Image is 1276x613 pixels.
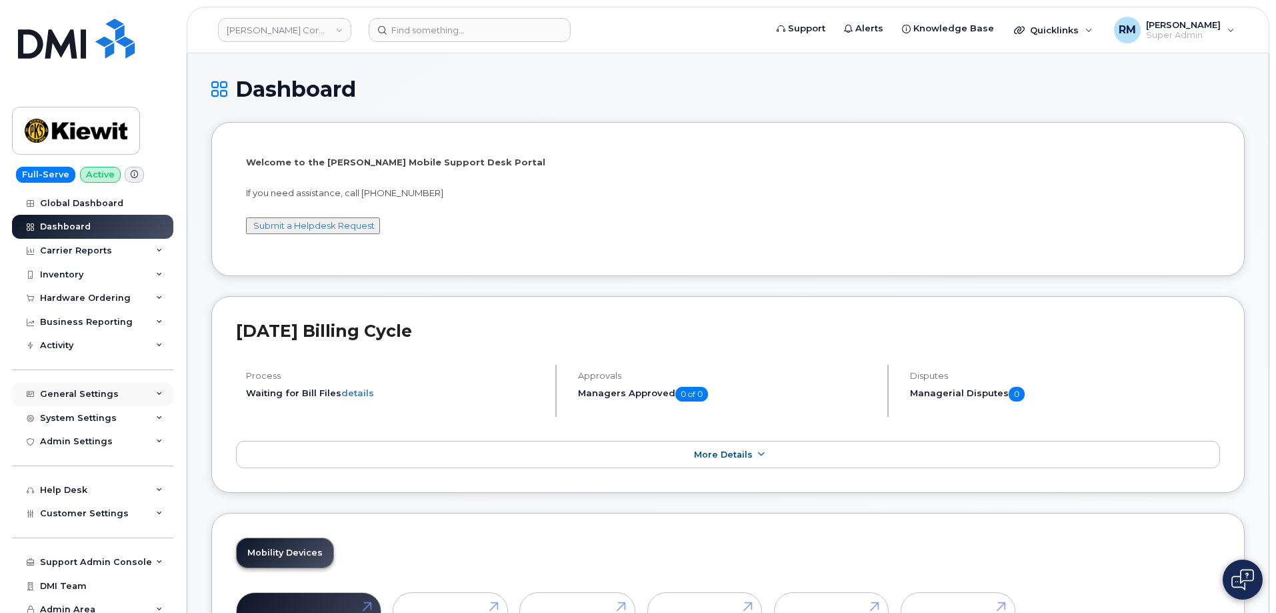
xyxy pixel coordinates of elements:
[246,217,380,234] button: Submit a Helpdesk Request
[578,371,876,381] h4: Approvals
[236,321,1220,341] h2: [DATE] Billing Cycle
[246,187,1210,199] p: If you need assistance, call [PHONE_NUMBER]
[1231,569,1254,590] img: Open chat
[910,387,1220,402] h5: Managerial Disputes
[246,371,544,381] h4: Process
[578,387,876,402] h5: Managers Approved
[246,387,544,400] li: Waiting for Bill Files
[341,388,374,398] a: details
[253,220,375,231] a: Submit a Helpdesk Request
[211,77,1245,101] h1: Dashboard
[910,371,1220,381] h4: Disputes
[694,450,753,460] span: More Details
[237,538,333,568] a: Mobility Devices
[675,387,708,402] span: 0 of 0
[246,156,1210,169] p: Welcome to the [PERSON_NAME] Mobile Support Desk Portal
[1009,387,1025,402] span: 0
